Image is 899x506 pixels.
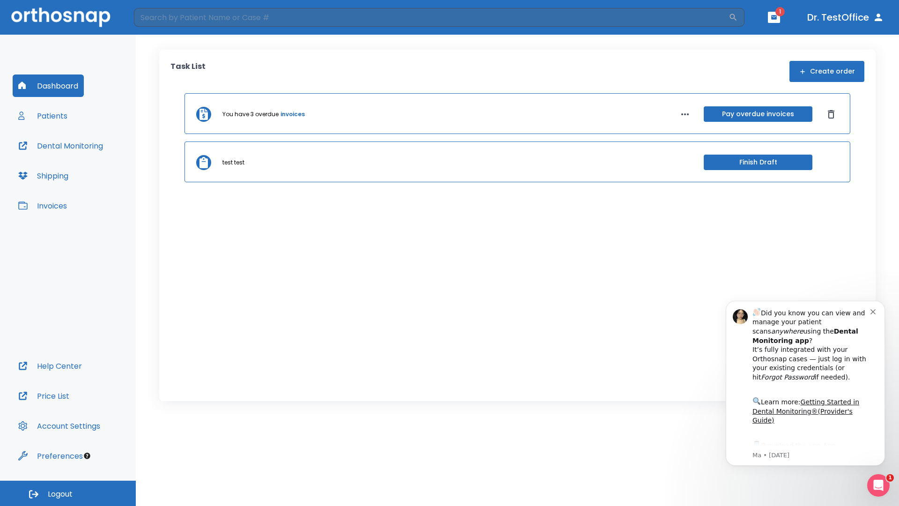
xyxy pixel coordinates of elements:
[222,110,279,119] p: You have 3 overdue
[867,474,890,497] iframe: Intercom live chat
[11,7,111,27] img: Orthosnap
[134,8,729,27] input: Search by Patient Name or Case #
[13,415,106,437] button: Account Settings
[170,61,206,82] p: Task List
[775,7,785,16] span: 1
[159,20,166,28] button: Dismiss notification
[13,194,73,217] button: Invoices
[41,155,124,172] a: App Store
[41,153,159,201] div: Download the app: | ​ Let us know if you need help getting started!
[13,134,109,157] button: Dental Monitoring
[13,74,84,97] button: Dashboard
[886,474,894,482] span: 1
[13,104,73,127] button: Patients
[13,385,75,407] button: Price List
[83,452,91,460] div: Tooltip anchor
[704,106,812,122] button: Pay overdue invoices
[803,9,888,26] button: Dr. TestOffice
[222,158,244,167] p: test test
[789,61,864,82] button: Create order
[13,355,88,377] button: Help Center
[280,110,305,119] a: invoices
[704,155,812,170] button: Finish Draft
[48,489,73,499] span: Logout
[824,107,839,122] button: Dismiss
[712,287,899,481] iframe: Intercom notifications message
[13,164,74,187] button: Shipping
[13,445,88,467] button: Preferences
[41,164,159,173] p: Message from Ma, sent 3w ago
